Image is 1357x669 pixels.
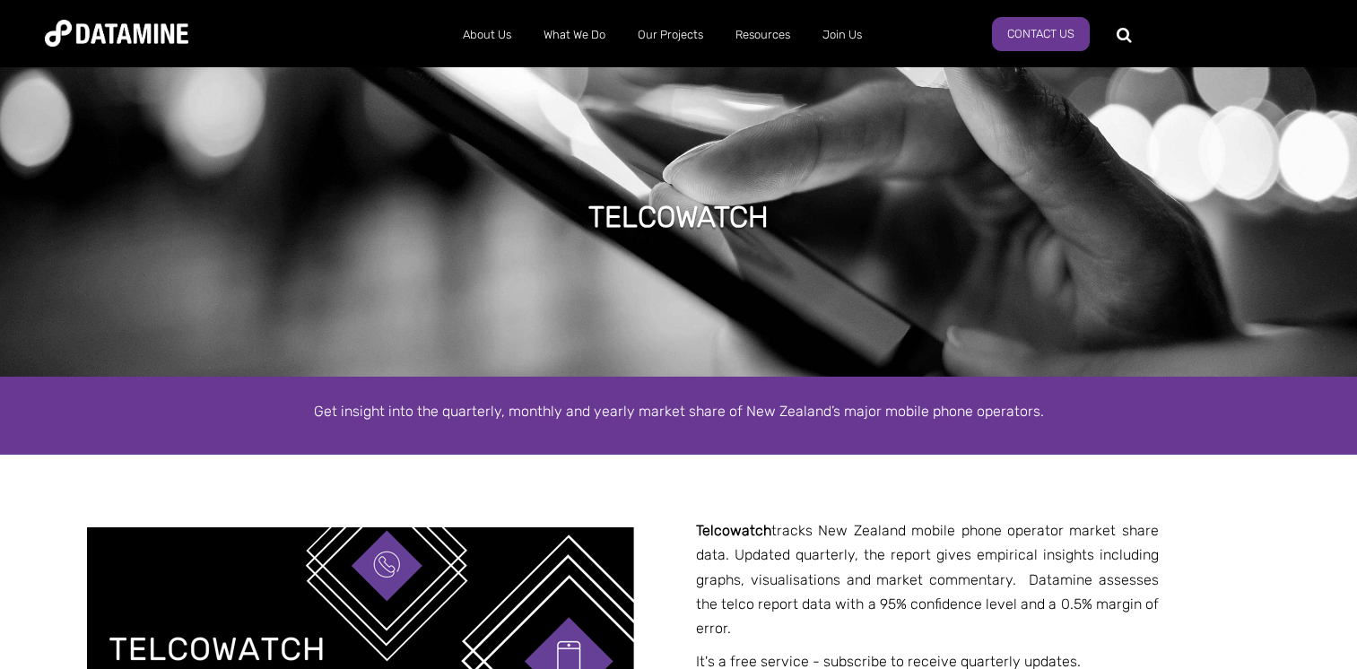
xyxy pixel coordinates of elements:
a: Contact Us [992,17,1090,51]
img: Datamine [45,20,188,47]
a: What We Do [527,12,622,58]
span: tracks New Zealand mobile phone operator market share data. Updated quarterly, the report gives e... [696,522,1159,637]
a: About Us [447,12,527,58]
a: Join Us [806,12,878,58]
a: Resources [719,12,806,58]
p: Get insight into the quarterly, monthly and yearly market share of New Zealand’s major mobile pho... [168,399,1190,423]
h1: TELCOWATCH [588,197,769,237]
strong: Telcowatch [696,522,771,539]
a: Our Projects [622,12,719,58]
